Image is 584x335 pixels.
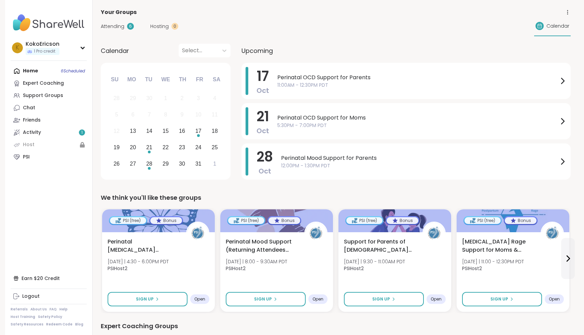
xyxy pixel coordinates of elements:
div: PSI (free) [228,217,264,224]
div: 0 [171,23,178,30]
div: Activity [23,129,41,136]
a: Activity1 [11,126,87,139]
a: FAQ [50,307,57,312]
div: 5 [115,110,118,119]
div: 23 [179,143,185,152]
div: 12 [113,126,120,136]
div: 28 [113,94,120,103]
div: Bonus [268,217,300,224]
div: 4 [213,94,216,103]
div: Not available Tuesday, September 30th, 2025 [142,91,157,106]
span: Open [194,296,205,302]
div: Choose Friday, October 17th, 2025 [191,124,206,139]
div: 17 [195,126,201,136]
div: Bonus [505,217,537,224]
div: Not available Friday, October 10th, 2025 [191,108,206,122]
span: Perinatal [MEDICAL_DATA] Support for Survivors [108,238,179,254]
span: Attending [101,23,124,30]
div: KokoEricson [26,40,59,48]
a: Blog [75,322,83,327]
div: 24 [195,143,201,152]
div: 22 [163,143,169,152]
div: We think you'll like these groups [101,193,571,203]
b: PSIHost2 [226,265,246,272]
div: Bonus [387,217,418,224]
div: month 2025-10 [108,90,223,172]
div: Choose Wednesday, October 29th, 2025 [158,156,173,171]
div: 30 [146,94,152,103]
span: Sign Up [372,296,390,302]
div: 29 [130,94,136,103]
div: Choose Tuesday, October 28th, 2025 [142,156,157,171]
div: Choose Thursday, October 16th, 2025 [175,124,190,139]
span: Oct [256,86,269,95]
span: Sign Up [490,296,508,302]
span: [DATE] | 8:00 - 9:30AM PDT [226,258,287,265]
div: 10 [195,110,201,119]
button: Sign Up [226,292,306,306]
div: 13 [130,126,136,136]
a: PSI [11,151,87,163]
div: Chat [23,104,35,111]
div: Not available Saturday, October 11th, 2025 [207,108,222,122]
span: Sign Up [136,296,154,302]
div: 7 [148,110,151,119]
span: Perinatal Mood Support for Parents [281,154,558,162]
b: PSIHost2 [462,265,482,272]
div: PSI (free) [464,217,501,224]
div: Host [23,141,34,148]
span: Perinatal OCD Support for Parents [277,73,558,82]
a: About Us [30,307,47,312]
a: Logout [11,290,87,303]
div: Not available Saturday, October 4th, 2025 [207,91,222,106]
span: Hosting [150,23,169,30]
div: 1 [164,94,167,103]
div: Not available Monday, October 6th, 2025 [126,108,140,122]
span: 11:00AM - 12:30PM PDT [277,82,558,89]
div: Choose Sunday, October 26th, 2025 [109,156,124,171]
div: Not available Sunday, September 28th, 2025 [109,91,124,106]
a: Redeem Code [46,322,72,327]
button: Sign Up [344,292,424,306]
div: Choose Friday, October 31st, 2025 [191,156,206,171]
div: Choose Friday, October 24th, 2025 [191,140,206,155]
div: 26 [113,159,120,168]
div: PSI (free) [346,217,383,224]
div: Choose Wednesday, October 15th, 2025 [158,124,173,139]
div: 3 [197,94,200,103]
div: Tu [141,72,156,87]
a: Safety Policy [38,315,62,319]
div: 31 [195,159,201,168]
span: Calendar [101,46,129,55]
div: Not available Friday, October 3rd, 2025 [191,91,206,106]
a: Expert Coaching [11,77,87,89]
div: Sa [209,72,224,87]
div: Not available Monday, September 29th, 2025 [126,91,140,106]
span: 1 [81,130,83,136]
span: Your Groups [101,8,137,16]
span: 21 [256,107,269,126]
span: K [16,43,19,52]
div: 18 [212,126,218,136]
span: [DATE] | 11:00 - 12:30PM PDT [462,258,524,265]
div: 6 [131,110,135,119]
div: Not available Thursday, October 2nd, 2025 [175,91,190,106]
div: Earn $20 Credit [11,272,87,284]
div: Choose Thursday, October 30th, 2025 [175,156,190,171]
div: Expert Coaching [23,80,64,87]
div: Choose Saturday, November 1st, 2025 [207,156,222,171]
div: Not available Thursday, October 9th, 2025 [175,108,190,122]
a: Support Groups [11,89,87,102]
div: We [158,72,173,87]
div: Choose Monday, October 27th, 2025 [126,156,140,171]
button: Sign Up [108,292,187,306]
span: Perinatal Mood Support (Returning Attendees Only) [226,238,297,254]
div: Choose Tuesday, October 14th, 2025 [142,124,157,139]
div: 8 [164,110,167,119]
span: Upcoming [241,46,273,55]
div: 20 [130,143,136,152]
span: Support for Parents of [DEMOGRAPHIC_DATA] Children [344,238,415,254]
a: Referrals [11,307,28,312]
div: 9 [180,110,183,119]
div: 2 [180,94,183,103]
